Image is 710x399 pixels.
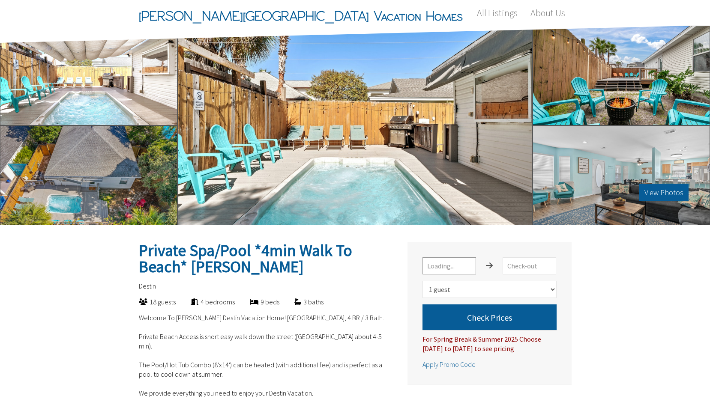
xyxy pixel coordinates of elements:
span: Apply Promo Code [422,360,476,369]
h2: Private Spa/Pool *4min Walk To Beach* [PERSON_NAME] [139,242,392,275]
div: 3 baths [279,297,324,307]
div: 9 beds [235,297,279,307]
div: For Spring Break & Summer 2025 Choose [DATE] to [DATE] to see pricing [422,330,557,353]
span: Destin [139,282,156,290]
div: 18 guests [124,297,176,307]
input: Check-out [503,257,556,274]
button: View Photos [639,184,689,201]
span: [PERSON_NAME][GEOGRAPHIC_DATA] Vacation Homes [139,3,463,29]
button: Check Prices [422,304,557,330]
div: 4 bedrooms [176,297,235,307]
input: Loading... [422,257,476,274]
